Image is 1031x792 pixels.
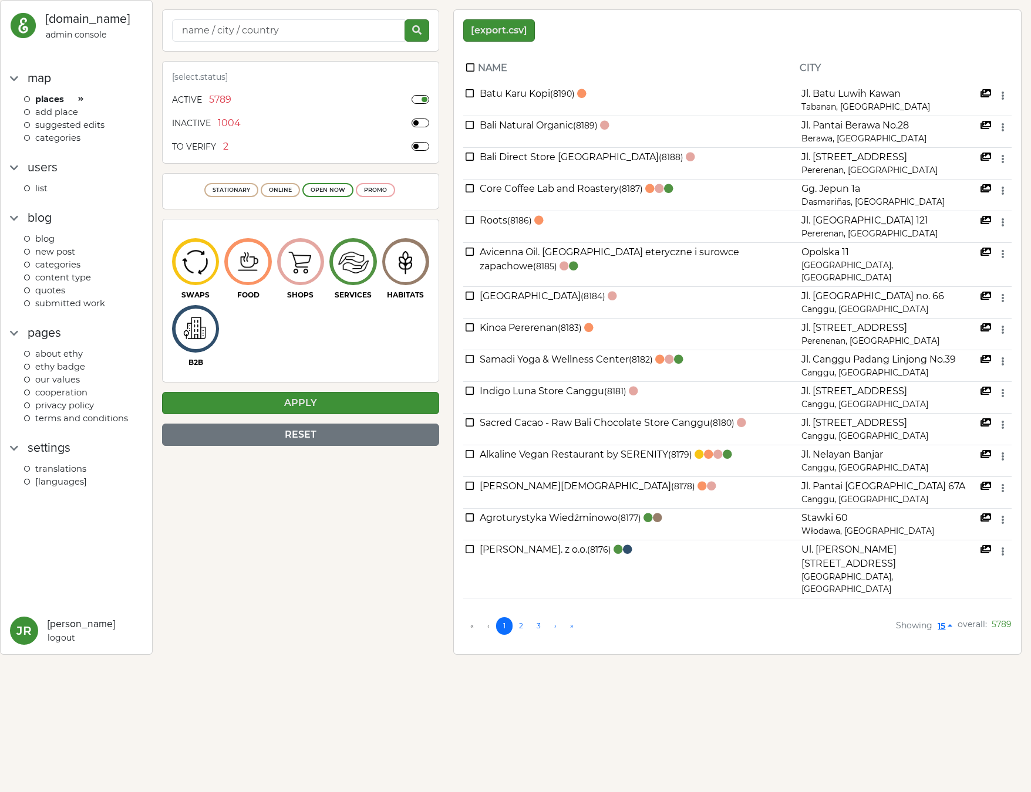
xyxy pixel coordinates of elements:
[224,290,271,300] div: FOOD
[801,182,976,196] div: Gg. Jepun 1a
[801,150,976,164] div: Jl. [STREET_ADDRESS]
[801,367,976,379] div: Canggu, [GEOGRAPHIC_DATA]
[533,261,557,272] small: (8185)
[530,617,548,635] a: 3
[35,387,87,398] span: Cooperation
[668,449,692,460] small: (8179)
[35,298,105,309] span: Submitted work
[277,290,324,300] div: SHOPS
[213,186,250,194] div: STATIONARY
[618,513,641,523] small: (8177)
[209,93,231,107] span: 5789
[710,418,734,428] small: (8180)
[172,290,219,300] div: SWAPS
[480,290,605,302] span: [GEOGRAPHIC_DATA]
[35,400,94,411] span: Privacy policy
[35,285,65,296] span: Quotes
[176,245,215,279] img: icon-image
[35,183,48,194] span: list
[480,480,695,492] span: [PERSON_NAME][DEMOGRAPHIC_DATA]
[364,186,387,194] div: PROMO
[269,186,292,194] div: ONLINE
[547,617,564,635] a: ›
[165,71,436,83] div: [select.status]
[629,354,653,365] small: (8182)
[480,417,734,428] span: Sacred Cacao - Raw Bali Chocolate Store Canggu
[35,413,128,424] span: Terms and conditions
[333,242,373,281] img: icon-image
[480,246,739,272] span: Avicenna Oil. [GEOGRAPHIC_DATA] eteryczne i surowce zapachowe
[28,69,51,88] div: map
[801,196,976,208] div: Dasmariñas, [GEOGRAPHIC_DATA]
[801,543,976,571] div: Ul. [PERSON_NAME][STREET_ADDRESS]
[35,246,75,257] span: New post
[801,384,976,398] div: Jl. [STREET_ADDRESS]
[801,259,976,284] div: [GEOGRAPHIC_DATA], [GEOGRAPHIC_DATA]
[801,462,976,474] div: Canggu, [GEOGRAPHIC_DATA]
[480,449,692,460] span: Alkaline Vegan Restaurant by SERENITY
[162,392,439,414] div: APPLY
[801,398,976,411] div: Canggu, [GEOGRAPHIC_DATA]
[48,617,115,632] div: [PERSON_NAME]
[35,233,55,244] span: Blog
[35,133,80,143] span: categories
[550,89,575,99] small: (8190)
[801,303,976,316] div: Canggu, [GEOGRAPHIC_DATA]
[46,29,130,41] div: admin console
[801,133,976,145] div: Berawa, [GEOGRAPHIC_DATA]
[801,430,976,442] div: Canggu, [GEOGRAPHIC_DATA]
[281,243,320,280] img: icon-image
[801,416,976,430] div: Jl. [STREET_ADDRESS]
[228,248,268,276] img: icon-image
[558,323,582,333] small: (8183)
[35,476,87,487] span: [languages]
[801,87,976,101] div: Jl. Batu Luwih Kawan
[35,374,80,385] span: Our values
[35,94,64,104] span: Places
[604,386,626,397] small: (8181)
[480,120,598,131] span: Bali Natural Organic
[801,289,976,303] div: Jl. [GEOGRAPHIC_DATA] no. 66
[799,51,978,84] th: city
[801,245,976,259] div: Opolska 11
[801,525,976,537] div: Włodawa, [GEOGRAPHIC_DATA]
[563,617,581,635] a: »
[10,617,38,645] button: JR
[573,120,598,131] small: (8189)
[172,117,211,130] div: Inactive
[218,116,241,130] span: 1004
[801,321,976,335] div: Jl. [STREET_ADDRESS]
[28,324,61,343] div: Pages
[463,19,535,42] button: [export.csv]
[480,322,582,333] span: Kinoa Pererenan
[801,493,976,506] div: Canggu, [GEOGRAPHIC_DATA]
[382,290,429,300] div: HABITATS
[801,335,976,347] div: Perenenan, [GEOGRAPHIC_DATA]
[507,215,532,226] small: (8186)
[386,243,425,280] img: icon-image
[480,215,532,226] span: Roots
[162,424,439,446] div: RESET
[477,51,799,84] th: name
[581,291,605,302] small: (8184)
[35,272,91,283] span: CONTENT TYPE
[35,120,105,130] span: Suggested edits
[619,184,643,194] small: (8187)
[480,544,611,555] span: [PERSON_NAME]. z o.o.
[480,88,575,99] span: Batu Karu Kopi
[28,209,52,228] div: blog
[587,544,611,555] small: (8176)
[512,617,530,635] a: 2
[35,348,83,359] span: About Ethy
[496,617,513,635] a: 1
[28,439,70,458] div: settings
[801,571,976,595] div: [GEOGRAPHIC_DATA], [GEOGRAPHIC_DATA]
[958,619,987,629] span: overall:
[172,19,405,42] input: Search
[176,312,215,346] img: icon-image
[801,214,976,228] div: Jl. [GEOGRAPHIC_DATA] 121
[28,158,58,177] div: Users
[801,353,976,367] div: Jl. Canggu Padang Linjong No.39
[801,448,976,462] div: Jl. Nelayan Banjar
[35,259,80,270] span: Categories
